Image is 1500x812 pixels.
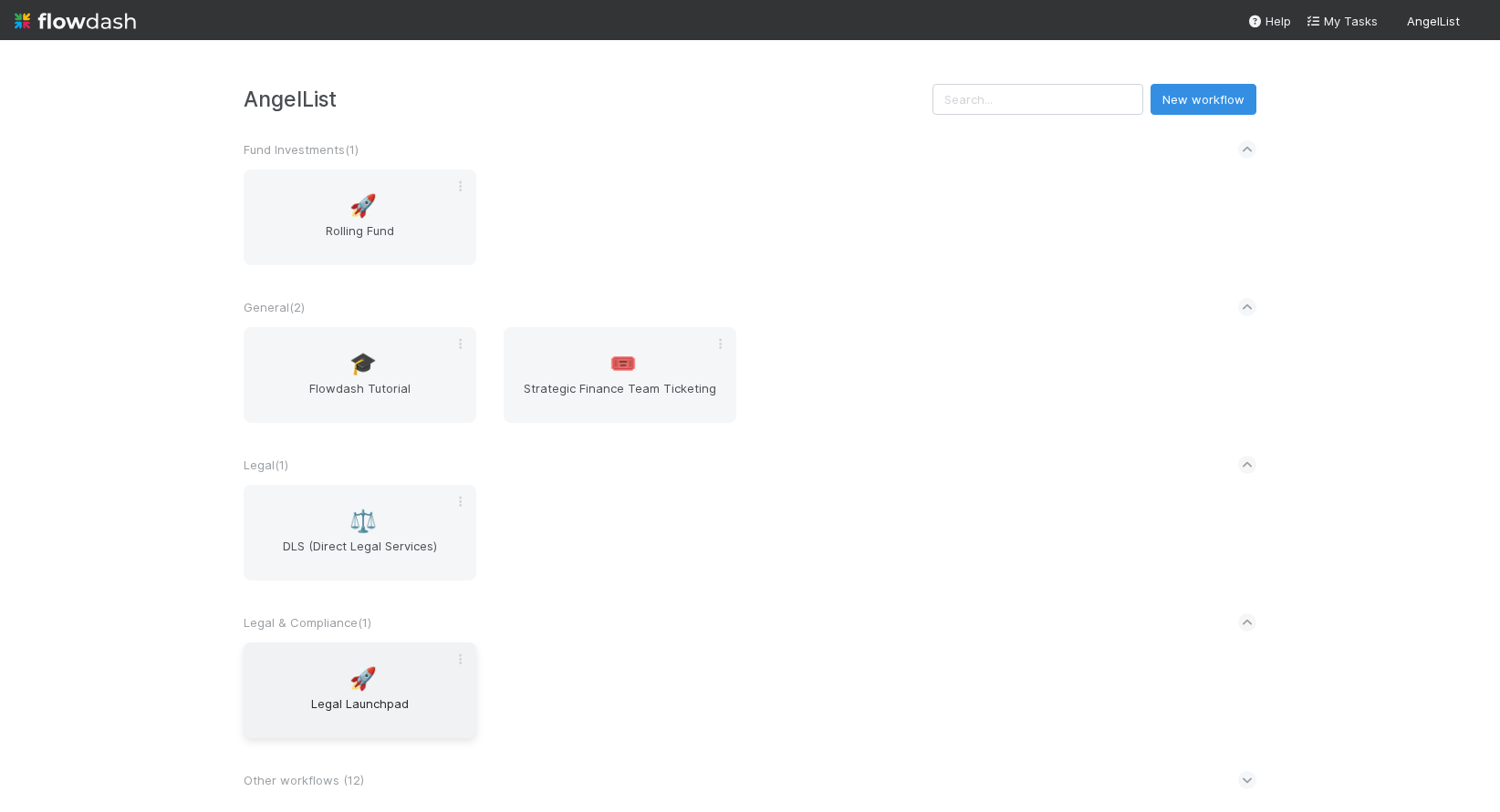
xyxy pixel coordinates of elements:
a: 🚀Legal Launchpad [244,642,476,738]
span: 🚀 [349,667,377,691]
a: ⚖️DLS (Direct Legal Services) [244,485,476,581]
span: Rolling Fund [251,221,469,258]
a: 🎟️Strategic Finance Team Ticketing [504,327,736,423]
span: Strategic Finance Team Ticketing [511,379,729,416]
span: Legal Launchpad [251,694,469,731]
div: Help [1247,12,1291,30]
a: My Tasks [1306,12,1378,30]
span: Flowdash Tutorial [251,379,469,416]
span: DLS (Direct Legal Services) [251,537,469,573]
span: Other workflows ( 12 ) [244,773,364,787]
span: My Tasks [1306,14,1378,28]
span: 🎓 [349,352,377,375]
span: AngelList [1407,14,1460,28]
span: Legal ( 1 ) [244,457,288,472]
img: logo-inverted-e16ddd16eac7371096b0.svg [15,5,136,36]
img: avatar_6811aa62-070e-4b0a-ab85-15874fb457a1.png [1467,13,1485,31]
a: 🎓Flowdash Tutorial [244,327,476,423]
span: Fund Investments ( 1 ) [244,142,359,157]
span: ⚖️ [349,509,377,533]
h3: AngelList [244,87,932,111]
span: Legal & Compliance ( 1 ) [244,615,371,630]
span: 🎟️ [609,352,637,375]
input: Search... [932,84,1143,115]
a: 🚀Rolling Fund [244,170,476,265]
span: 🚀 [349,194,377,218]
span: General ( 2 ) [244,300,305,314]
button: New workflow [1151,84,1256,115]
